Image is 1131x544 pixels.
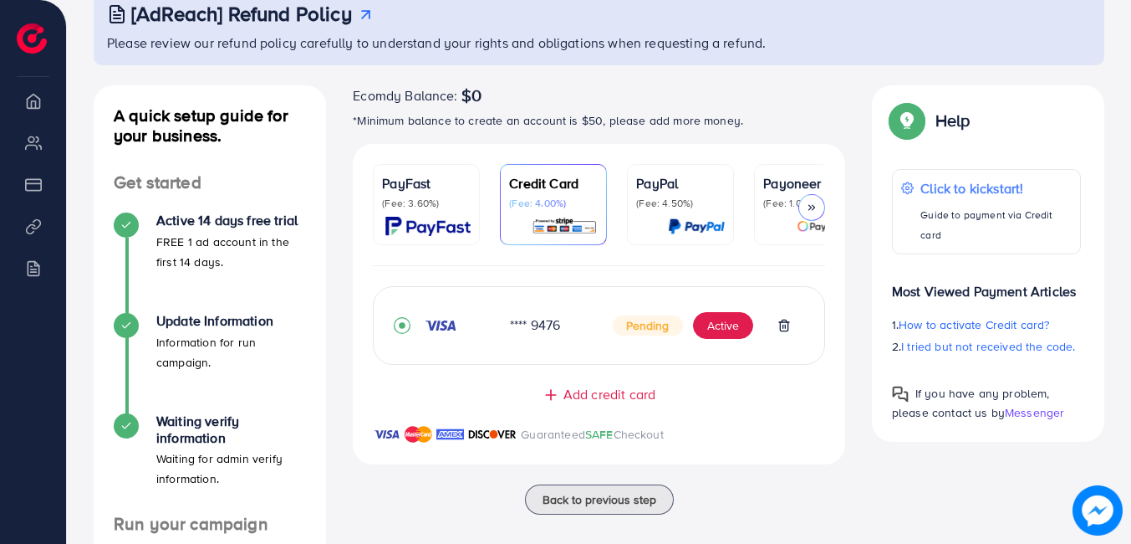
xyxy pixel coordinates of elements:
p: Guide to payment via Credit card [920,205,1072,245]
img: Popup guide [892,105,922,136]
h4: A quick setup guide for your business. [94,105,326,146]
p: Information for run campaign. [156,332,306,372]
h3: [AdReach] Refund Policy [131,2,352,26]
li: Waiting verify information [94,413,326,514]
img: credit [424,319,457,332]
p: PayFast [382,173,471,193]
img: Popup guide [892,386,909,403]
p: PayPal [636,173,725,193]
p: Most Viewed Payment Articles [892,268,1081,301]
p: (Fee: 4.00%) [509,197,598,210]
span: Ecomdy Balance: [353,85,457,105]
h4: Run your campaign [94,514,326,535]
p: Click to kickstart! [920,178,1072,198]
p: *Minimum balance to create an account is $50, please add more money. [353,110,845,131]
h4: Active 14 days free trial [156,213,306,228]
img: brand [468,424,517,444]
span: $0 [461,85,481,105]
img: card [797,217,852,236]
svg: record circle [394,317,410,334]
span: Messenger [1005,404,1064,421]
h4: Waiting verify information [156,413,306,445]
span: I tried but not received the code. [901,338,1075,355]
p: Payoneer [763,173,852,193]
button: Active [693,312,753,339]
img: card [385,217,471,236]
span: SAFE [585,426,614,443]
span: If you have any problem, please contact us by [892,385,1050,421]
span: How to activate Credit card? [899,316,1049,333]
img: brand [436,424,464,444]
p: Help [935,110,971,131]
p: Credit Card [509,173,598,193]
span: Add credit card [563,385,655,404]
p: 2. [892,336,1081,357]
p: Guaranteed Checkout [521,424,664,444]
h4: Get started [94,172,326,193]
p: Please review our refund policy carefully to understand your rights and obligations when requesti... [107,33,1094,53]
p: 1. [892,315,1081,335]
p: Waiting for admin verify information. [156,449,306,489]
img: card [668,217,725,236]
li: Active 14 days free trial [94,213,326,313]
span: Back to previous step [543,491,656,508]
button: Back to previous step [525,485,674,515]
p: (Fee: 1.00%) [763,197,852,210]
li: Update Information [94,313,326,413]
h4: Update Information [156,313,306,329]
p: (Fee: 3.60%) [382,197,471,210]
img: image [1072,485,1123,536]
span: Pending [613,316,683,336]
img: card [532,217,598,236]
img: brand [373,424,400,444]
p: FREE 1 ad account in the first 14 days. [156,232,306,272]
p: (Fee: 4.50%) [636,197,725,210]
img: brand [405,424,432,444]
img: logo [17,23,47,54]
